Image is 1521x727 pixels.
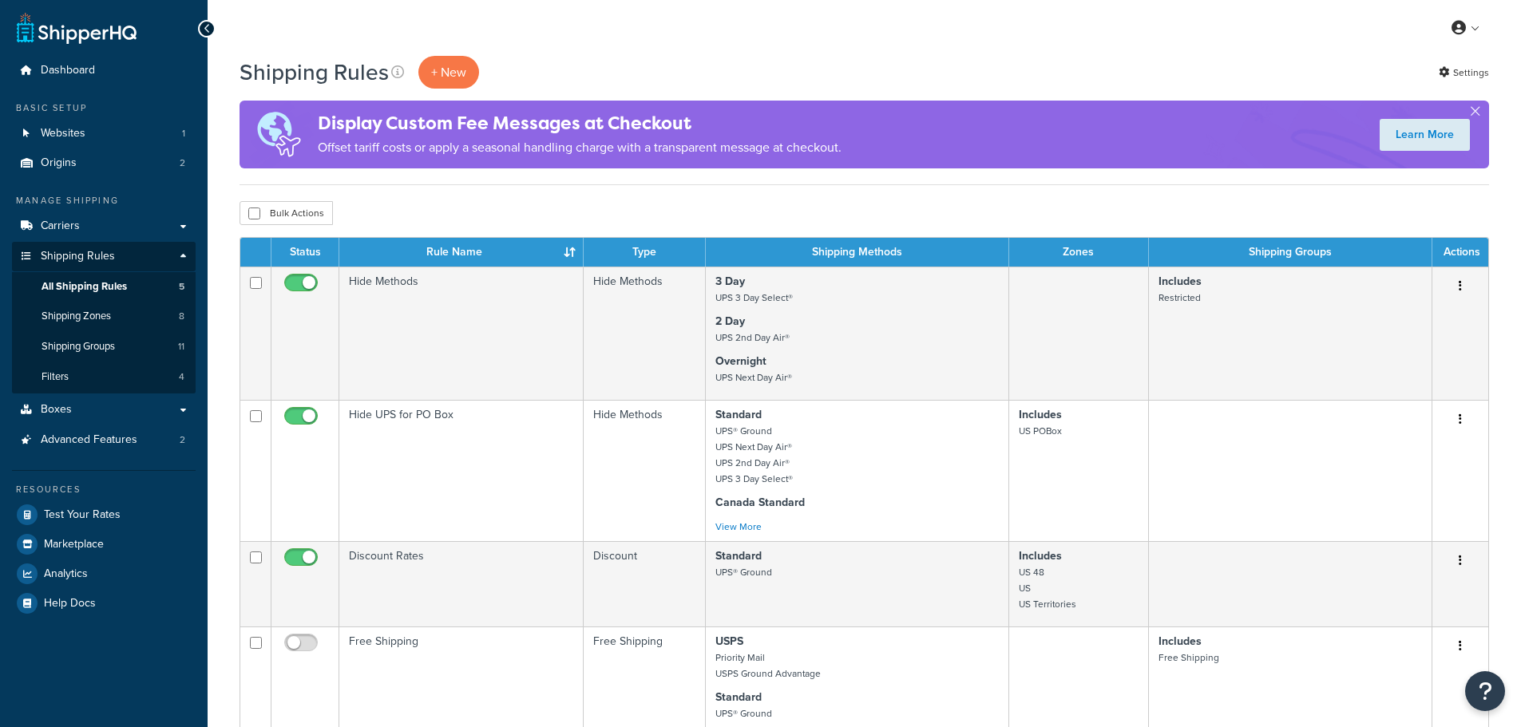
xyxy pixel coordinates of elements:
a: Origins 2 [12,148,196,178]
span: Dashboard [41,64,95,77]
td: Hide UPS for PO Box [339,400,584,541]
strong: Standard [715,547,762,564]
th: Shipping Methods [706,238,1010,267]
strong: Includes [1159,633,1202,650]
li: Shipping Zones [12,302,196,331]
a: Settings [1439,61,1489,84]
strong: Standard [715,689,762,705]
strong: Includes [1159,273,1202,290]
a: Shipping Rules [12,242,196,271]
small: Free Shipping [1159,650,1219,665]
button: Open Resource Center [1465,671,1505,711]
span: 11 [178,340,184,354]
a: Advanced Features 2 [12,425,196,455]
th: Rule Name : activate to sort column ascending [339,238,584,267]
small: UPS 2nd Day Air® [715,330,790,345]
th: Actions [1432,238,1488,267]
small: US POBox [1019,424,1062,438]
div: Manage Shipping [12,194,196,207]
a: Marketplace [12,530,196,559]
span: 2 [180,433,185,447]
li: Shipping Rules [12,242,196,393]
span: Websites [41,127,85,140]
span: Analytics [44,567,88,581]
strong: USPS [715,633,743,650]
th: Type [584,238,705,267]
small: UPS 3 Day Select® [715,290,793,305]
strong: 2 Day [715,313,745,330]
small: UPS Next Day Air® [715,370,792,385]
span: Marketplace [44,538,104,551]
span: Test Your Rates [44,508,121,522]
li: Filters [12,362,196,392]
span: Shipping Rules [41,250,115,263]
td: Hide Methods [584,267,705,400]
span: Origins [41,156,77,170]
strong: Overnight [715,353,766,369]
a: Test Your Rates [12,500,196,529]
a: Carriers [12,211,196,241]
td: Hide Methods [339,267,584,400]
span: 8 [179,310,184,323]
span: Carriers [41,219,80,233]
a: Shipping Zones 8 [12,302,196,331]
th: Status [271,238,339,267]
a: Help Docs [12,589,196,618]
li: All Shipping Rules [12,272,196,302]
span: 4 [179,370,184,384]
p: + New [418,56,479,89]
div: Resources [12,483,196,496]
span: Advanced Features [41,433,137,447]
strong: 3 Day [715,273,745,290]
a: Shipping Groups 11 [12,332,196,362]
strong: Canada Standard [715,494,805,511]
a: Dashboard [12,56,196,85]
span: All Shipping Rules [42,280,127,294]
h4: Display Custom Fee Messages at Checkout [318,110,842,136]
li: Advanced Features [12,425,196,455]
strong: Includes [1019,406,1062,423]
small: UPS® Ground [715,565,772,579]
strong: Standard [715,406,762,423]
th: Zones [1009,238,1149,267]
td: Discount Rates [339,541,584,626]
th: Shipping Groups [1149,238,1432,267]
a: Websites 1 [12,119,196,148]
p: Offset tariff costs or apply a seasonal handling charge with a transparent message at checkout. [318,136,842,159]
small: Priority Mail USPS Ground Advantage [715,650,821,681]
span: 5 [179,280,184,294]
small: Restricted [1159,290,1201,305]
td: Discount [584,541,705,626]
span: Boxes [41,403,72,417]
a: Boxes [12,395,196,425]
h1: Shipping Rules [240,57,389,88]
small: US 48 US US Territories [1019,565,1076,611]
li: Shipping Groups [12,332,196,362]
span: Shipping Zones [42,310,111,323]
a: Filters 4 [12,362,196,392]
a: Learn More [1380,119,1470,151]
li: Origins [12,148,196,178]
span: 1 [182,127,185,140]
div: Basic Setup [12,101,196,115]
li: Websites [12,119,196,148]
a: Analytics [12,559,196,588]
strong: Includes [1019,547,1062,564]
span: Help Docs [44,597,96,610]
span: Shipping Groups [42,340,115,354]
a: All Shipping Rules 5 [12,272,196,302]
span: 2 [180,156,185,170]
img: duties-banner-06bc72dcb5fe05cb3f9472aba00be2ae8eb53ab6f0d8bb03d382ba314ac3c341.png [240,101,318,168]
small: UPS® Ground [715,706,772,721]
a: ShipperHQ Home [17,12,137,44]
a: View More [715,520,762,534]
td: Hide Methods [584,400,705,541]
button: Bulk Actions [240,201,333,225]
